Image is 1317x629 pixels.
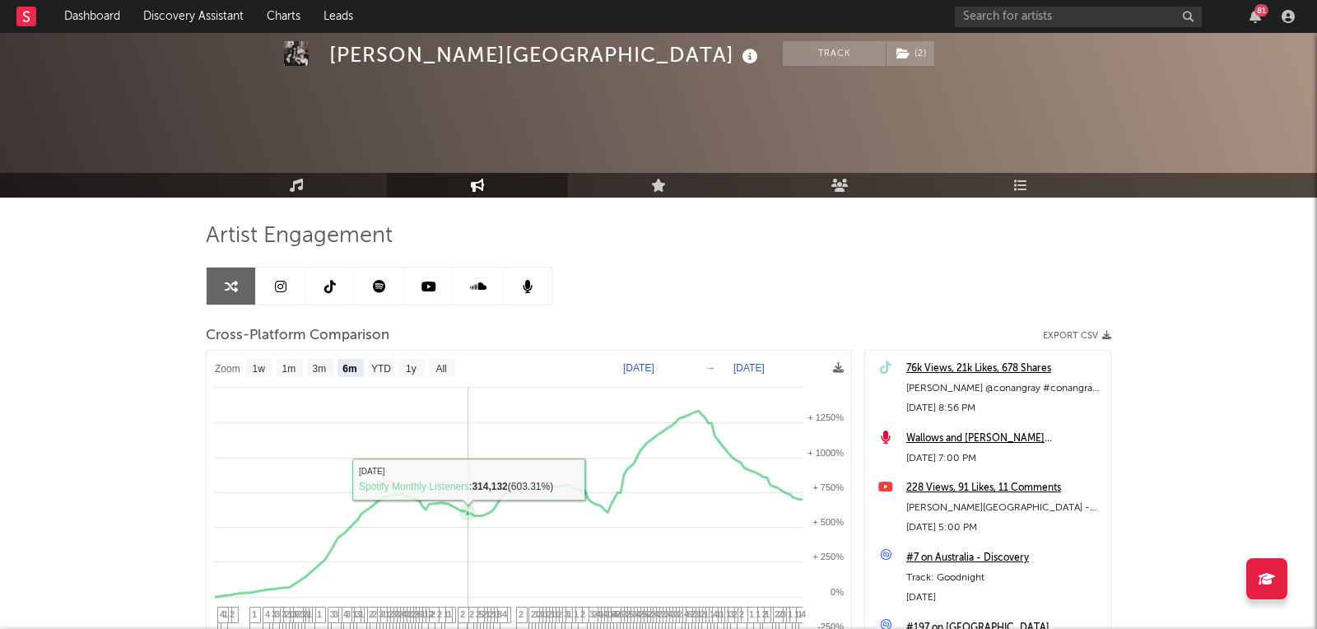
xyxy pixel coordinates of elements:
span: 3 [664,609,669,619]
span: 6 [417,609,422,619]
text: + 750% [812,482,844,492]
span: 1 [794,609,799,619]
span: 2 [557,609,562,619]
a: Wallows and [PERSON_NAME][GEOGRAPHIC_DATA] at [GEOGRAPHIC_DATA] ([DATE]) [906,429,1102,449]
span: 4 [684,609,689,619]
span: 2 [389,609,393,619]
text: 1w [253,363,266,375]
button: (2) [887,41,934,66]
span: 4 [343,609,348,619]
span: 2 [593,609,598,619]
span: 1 [719,609,724,619]
span: 3 [538,609,542,619]
span: 2 [285,609,290,619]
span: 3 [589,609,594,619]
text: All [435,363,446,375]
span: 4 [801,609,806,619]
span: 2 [482,609,487,619]
span: 1 [252,609,257,619]
span: 4 [265,609,270,619]
div: [DATE] [906,588,1102,608]
span: 2 [739,609,744,619]
text: + 1250% [807,412,844,422]
span: 3 [564,609,569,619]
span: 3 [671,609,676,619]
span: 4 [654,609,659,619]
text: Zoom [215,363,240,375]
span: 1 [541,609,546,619]
span: 6 [619,609,624,619]
span: 13 [606,609,616,619]
span: 2 [661,609,666,619]
span: 2 [369,609,374,619]
text: + 250% [812,552,844,561]
span: 13 [492,609,502,619]
span: 3 [356,609,361,619]
text: [DATE] [733,362,765,374]
div: #7 on Australia - Discovery [906,548,1102,568]
span: 11 [288,609,298,619]
span: 4 [668,609,672,619]
span: 2 [762,609,767,619]
span: 1 [382,609,387,619]
span: 1 [385,609,390,619]
text: 1y [406,363,417,375]
span: 2 [437,609,442,619]
span: 1 [788,609,793,619]
span: 4 [713,609,718,619]
span: 3 [282,609,286,619]
span: 3 [304,609,309,619]
div: [PERSON_NAME] @conangray #conangray #slay #care #wishbone #florenceroad [906,379,1102,398]
span: 2 [460,609,465,619]
span: 2 [775,609,779,619]
span: 6 [687,609,692,619]
span: 3 [781,609,786,619]
span: 2 [691,609,696,619]
button: 81 [1250,10,1261,23]
span: 4 [603,609,607,619]
span: 1 [317,609,322,619]
span: 1 [726,609,731,619]
span: 4 [402,609,407,619]
span: 1 [756,609,761,619]
span: 2 [733,609,738,619]
span: 1 [544,609,549,619]
span: 2 [411,609,416,619]
span: 2 [230,609,235,619]
span: 2 [778,609,783,619]
text: + 500% [812,517,844,527]
span: 1 [534,609,539,619]
span: 1 [359,609,364,619]
span: 1 [554,609,559,619]
span: 3 [632,609,637,619]
span: 3 [622,609,627,619]
span: 2 [476,609,481,619]
span: 3 [330,609,335,619]
span: 3 [395,609,400,619]
span: 1 [716,609,721,619]
span: 2 [372,609,377,619]
span: 2 [547,609,552,619]
text: + 1000% [807,448,844,458]
span: 1 [798,609,803,619]
span: 3 [392,609,397,619]
span: 4 [635,609,640,619]
span: 1 [704,609,709,619]
span: 3 [694,609,699,619]
text: → [705,362,715,374]
span: 2 [677,609,682,619]
span: 2 [700,609,705,619]
span: 2 [519,609,524,619]
text: [DATE] [623,362,654,374]
span: 1 [567,609,572,619]
span: 12 [424,609,434,619]
span: Artist Engagement [206,226,393,246]
input: Search for artists [955,7,1202,27]
div: [DATE] 7:00 PM [906,449,1102,468]
a: 228 Views, 91 Likes, 11 Comments [906,478,1102,498]
span: 1 [223,609,228,619]
span: 3 [333,609,338,619]
span: 2 [651,609,656,619]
